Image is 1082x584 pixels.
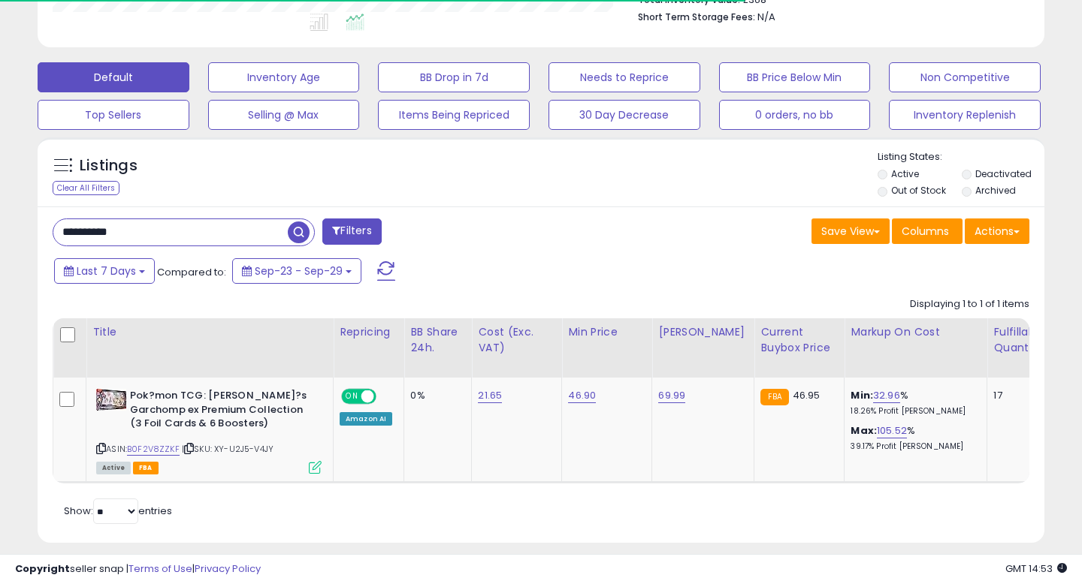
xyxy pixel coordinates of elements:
[851,406,975,417] p: 18.26% Profit [PERSON_NAME]
[340,324,397,340] div: Repricing
[549,100,700,130] button: 30 Day Decrease
[877,423,907,438] a: 105.52
[96,389,126,411] img: 51498v+2DGL._SL40_.jpg
[975,184,1016,197] label: Archived
[53,181,119,195] div: Clear All Filters
[851,324,981,340] div: Markup on Cost
[719,62,871,92] button: BB Price Below Min
[208,62,360,92] button: Inventory Age
[793,388,821,402] span: 46.95
[80,155,138,176] h5: Listings
[993,389,1040,402] div: 17
[568,388,596,403] a: 46.90
[993,324,1045,356] div: Fulfillable Quantity
[340,412,392,426] div: Amazon AI
[891,184,946,197] label: Out of Stock
[851,389,975,417] div: %
[910,297,1029,312] div: Displaying 1 to 1 of 1 items
[1005,561,1067,576] span: 2025-10-7 14:53 GMT
[232,258,361,284] button: Sep-23 - Sep-29
[892,218,963,244] button: Columns
[96,462,131,474] span: All listings currently available for purchase on Amazon
[889,100,1041,130] button: Inventory Replenish
[127,443,180,456] a: B0F2V8ZZKF
[902,224,949,239] span: Columns
[64,504,172,518] span: Show: entries
[658,388,685,403] a: 69.99
[378,100,530,130] button: Items Being Repriced
[811,218,890,244] button: Save View
[195,561,261,576] a: Privacy Policy
[15,562,261,576] div: seller snap | |
[130,389,313,435] b: Pok?mon TCG: [PERSON_NAME]?s Garchomp ex Premium Collection (3 Foil Cards & 6 Boosters)
[128,561,192,576] a: Terms of Use
[760,324,838,356] div: Current Buybox Price
[965,218,1029,244] button: Actions
[208,100,360,130] button: Selling @ Max
[478,388,502,403] a: 21.65
[322,218,381,245] button: Filters
[891,167,919,180] label: Active
[157,265,226,279] span: Compared to:
[38,62,189,92] button: Default
[374,390,398,403] span: OFF
[77,263,136,278] span: Last 7 Days
[96,389,322,472] div: ASIN:
[54,258,155,284] button: Last 7 Days
[182,443,274,455] span: | SKU: XY-U2J5-V4JY
[719,100,871,130] button: 0 orders, no bb
[845,318,987,378] th: The percentage added to the cost of goods (COGS) that forms the calculator for Min & Max prices.
[133,462,159,474] span: FBA
[760,389,788,405] small: FBA
[757,10,775,24] span: N/A
[343,390,361,403] span: ON
[410,389,460,402] div: 0%
[15,561,70,576] strong: Copyright
[851,441,975,452] p: 39.17% Profit [PERSON_NAME]
[378,62,530,92] button: BB Drop in 7d
[38,100,189,130] button: Top Sellers
[851,423,877,438] b: Max:
[878,150,1045,164] p: Listing States:
[568,324,645,340] div: Min Price
[889,62,1041,92] button: Non Competitive
[975,167,1032,180] label: Deactivated
[851,424,975,452] div: %
[92,324,327,340] div: Title
[658,324,748,340] div: [PERSON_NAME]
[638,11,755,23] b: Short Term Storage Fees:
[851,388,873,402] b: Min:
[873,388,900,403] a: 32.96
[255,263,343,278] span: Sep-23 - Sep-29
[410,324,465,356] div: BB Share 24h.
[478,324,555,356] div: Cost (Exc. VAT)
[549,62,700,92] button: Needs to Reprice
